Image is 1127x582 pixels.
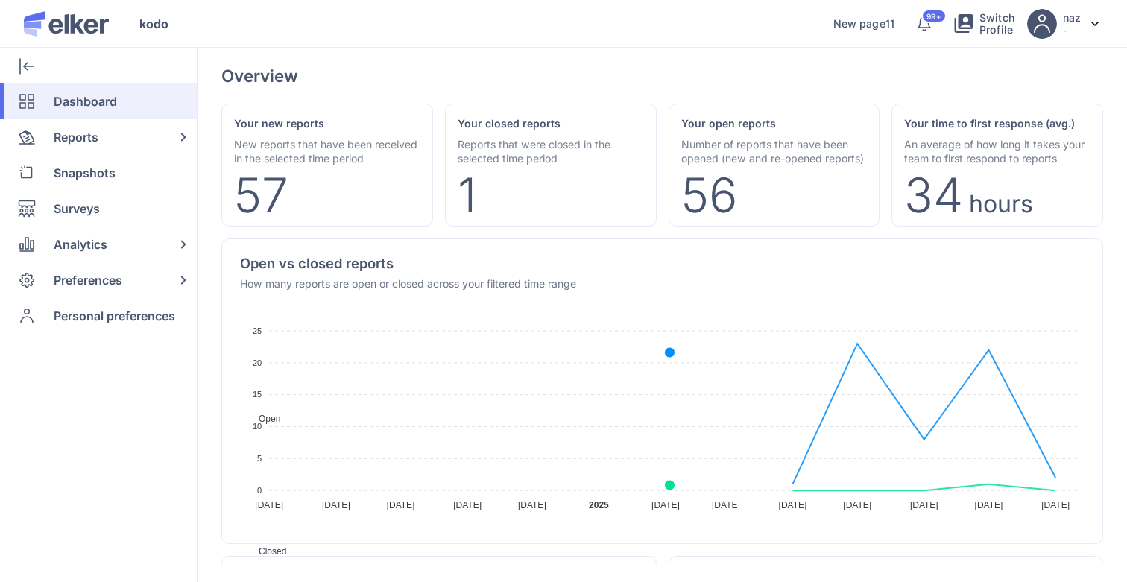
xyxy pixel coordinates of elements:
div: 34 [904,177,963,214]
div: Reports that were closed in the selected time period [458,137,644,165]
div: New reports that have been received in the selected time period [234,137,420,165]
span: kodo [139,15,168,33]
span: Open [247,414,280,424]
tspan: 5 [257,454,262,463]
div: Your time to first response (avg.) [904,116,1090,131]
span: Personal preferences [54,298,175,334]
tspan: 0 [257,486,262,495]
div: Hours [969,195,1033,214]
span: Snapshots [54,155,116,191]
h4: Overview [221,66,298,86]
tspan: 20 [253,358,262,367]
span: Reports [54,119,98,155]
span: Switch Profile [979,12,1015,36]
span: Dashboard [54,83,117,119]
div: 1 [458,177,476,214]
div: 57 [234,177,288,214]
div: Number of reports that have been opened (new and re-opened reports) [681,137,868,165]
div: An average of how long it takes your team to first respond to reports [904,137,1090,165]
div: Your closed reports [458,116,644,131]
tspan: 15 [253,390,262,399]
p: - [1063,24,1081,37]
span: Preferences [54,262,122,298]
tspan: 25 [253,326,262,335]
img: svg%3e [1091,22,1099,26]
span: Surveys [54,191,100,227]
span: Closed [247,546,286,557]
div: How many reports are open or closed across your filtered time range [240,276,576,291]
div: Your new reports [234,116,420,131]
img: avatar [1027,9,1057,39]
a: New page11 [833,18,894,30]
div: 56 [681,177,738,214]
img: Elker [24,11,109,37]
div: Open vs closed reports [240,257,576,271]
span: 99+ [926,13,941,20]
tspan: [DATE] [255,500,283,510]
h5: naz [1063,11,1081,24]
tspan: 10 [253,422,262,431]
span: Analytics [54,227,107,262]
div: Your open reports [681,116,868,131]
